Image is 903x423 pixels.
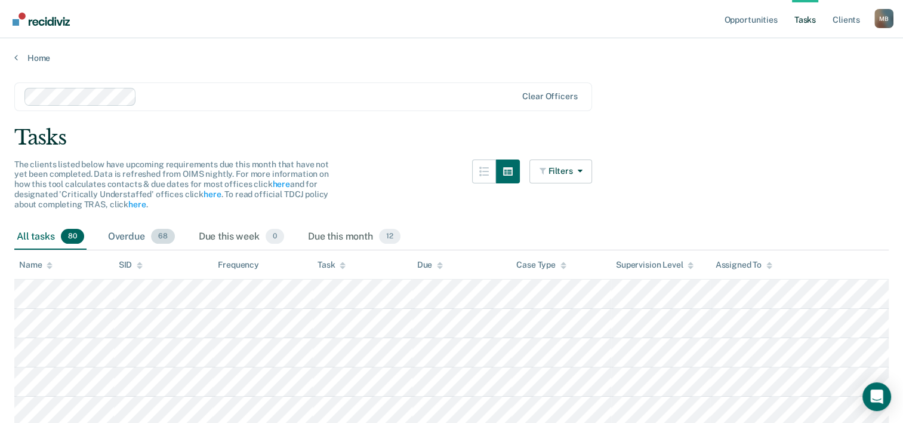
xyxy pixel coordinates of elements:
[306,224,403,250] div: Due this month12
[106,224,177,250] div: Overdue68
[874,9,893,28] div: M B
[14,53,889,63] a: Home
[196,224,286,250] div: Due this week0
[522,91,577,102] div: Clear officers
[204,189,221,199] a: here
[529,160,593,183] button: Filters
[616,260,694,270] div: Supervision Level
[272,179,289,189] a: here
[61,229,84,244] span: 80
[715,260,772,270] div: Assigned To
[862,382,891,411] div: Open Intercom Messenger
[266,229,284,244] span: 0
[874,9,893,28] button: Profile dropdown button
[14,224,87,250] div: All tasks80
[379,229,400,244] span: 12
[13,13,70,26] img: Recidiviz
[19,260,53,270] div: Name
[218,260,259,270] div: Frequency
[516,260,566,270] div: Case Type
[151,229,175,244] span: 68
[14,125,889,150] div: Tasks
[318,260,346,270] div: Task
[119,260,143,270] div: SID
[417,260,443,270] div: Due
[128,200,146,209] a: here
[14,160,329,209] span: The clients listed below have upcoming requirements due this month that have not yet been complet...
